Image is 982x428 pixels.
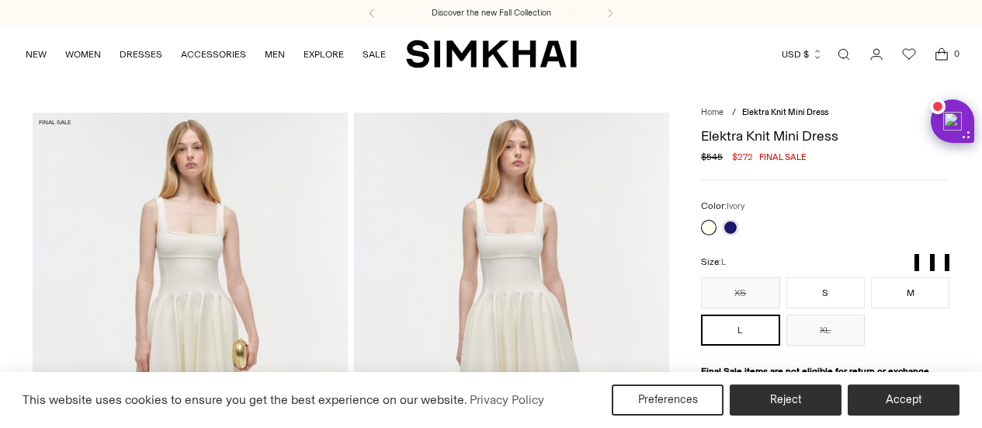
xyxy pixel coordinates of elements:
button: Preferences [612,385,723,416]
nav: breadcrumbs [701,106,949,120]
strong: Final Sale items are not eligible for return or exchange. [701,366,932,377]
a: ACCESSORIES [181,37,246,71]
a: NEW [26,37,47,71]
button: Accept [848,385,959,416]
a: DRESSES [120,37,162,71]
button: S [786,277,865,308]
button: XL [786,315,865,346]
span: Ivory [727,201,744,211]
div: / [732,106,736,120]
span: Elektra Knit Mini Dress [742,107,828,117]
button: Reject [730,385,841,416]
a: WOMEN [65,37,101,71]
button: USD $ [782,37,823,71]
button: L [701,315,779,346]
a: Wishlist [894,39,925,70]
a: SIMKHAI [406,39,577,69]
a: Privacy Policy (opens in a new tab) [467,388,547,412]
span: This website uses cookies to ensure you get the best experience on our website. [23,392,467,407]
button: XS [701,277,779,308]
span: L [721,257,726,267]
span: 0 [949,47,963,61]
a: Open cart modal [926,39,957,70]
label: Size: [701,255,726,270]
label: Color: [701,199,744,214]
a: MEN [265,37,285,71]
a: Open search modal [828,39,859,70]
s: $545 [701,150,723,164]
a: Go to the account page [861,39,892,70]
a: SALE [363,37,386,71]
a: Home [701,107,723,117]
button: M [871,277,949,308]
a: EXPLORE [304,37,344,71]
h1: Elektra Knit Mini Dress [701,129,949,143]
a: Discover the new Fall Collection [432,7,551,19]
span: $272 [732,150,753,164]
